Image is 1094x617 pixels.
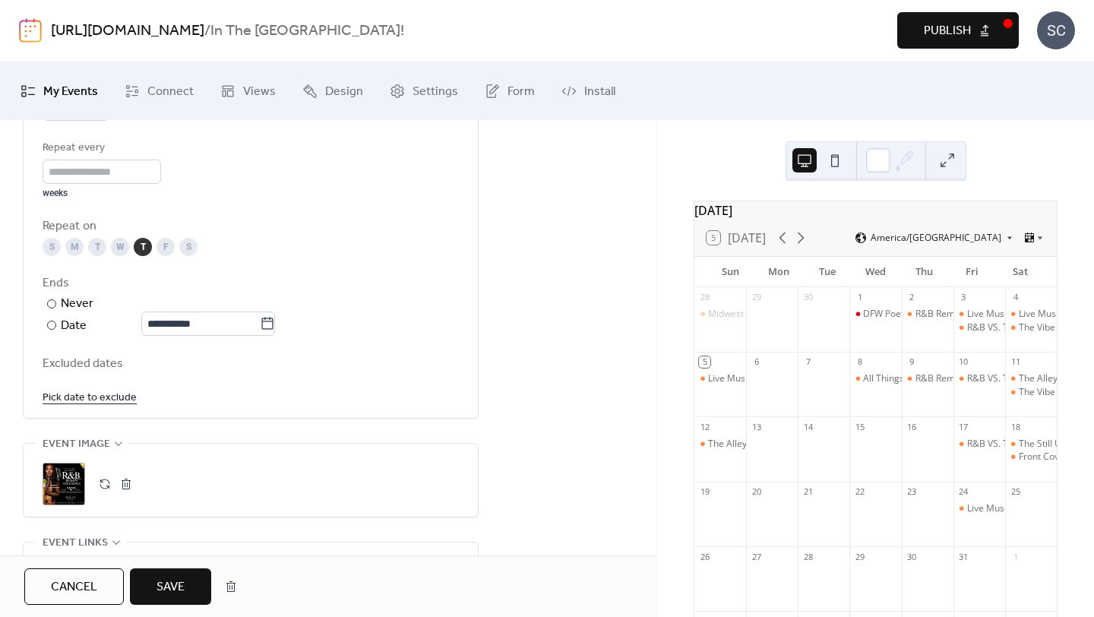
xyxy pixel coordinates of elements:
[906,486,918,498] div: 23
[854,551,865,562] div: 29
[9,68,109,114] a: My Events
[953,308,1005,321] div: Live Music Performance by TMarsh
[699,421,710,432] div: 12
[915,372,1008,385] div: R&B Remix Thursdays
[413,80,458,103] span: Settings
[243,80,276,103] span: Views
[179,238,198,256] div: S
[130,568,211,605] button: Save
[43,139,158,157] div: Repeat every
[507,80,535,103] span: Form
[967,438,1045,451] div: R&B VS. THE TRAP
[708,438,945,451] div: The Alley Music House Concert Series presents Dej Loaf
[24,568,124,605] button: Cancel
[958,356,969,368] div: 10
[967,321,1045,334] div: R&B VS. THE TRAP
[1005,321,1057,334] div: The Vibe
[699,486,710,498] div: 19
[967,372,1045,385] div: R&B VS. THE TRAP
[958,292,969,303] div: 3
[854,421,865,432] div: 15
[699,551,710,562] div: 26
[19,18,42,43] img: logo
[1010,486,1021,498] div: 25
[1019,321,1055,334] div: The Vibe
[1005,438,1057,451] div: The Still Unlearning Tour
[906,292,918,303] div: 2
[1005,308,1057,321] div: Live Music Performance by Smoke & The Playlist
[699,292,710,303] div: 28
[43,534,108,552] span: Event links
[88,238,106,256] div: T
[751,292,762,303] div: 29
[43,274,456,293] div: Ends
[802,356,814,368] div: 7
[906,551,918,562] div: 30
[325,80,363,103] span: Design
[694,201,1057,220] div: [DATE]
[43,187,161,199] div: weeks
[854,486,865,498] div: 22
[802,551,814,562] div: 28
[51,17,204,46] a: [URL][DOMAIN_NAME]
[1010,292,1021,303] div: 4
[902,372,953,385] div: R&B Remix Thursdays
[43,238,61,256] div: S
[157,578,185,596] span: Save
[43,80,98,103] span: My Events
[953,372,1005,385] div: R&B VS. THE TRAP
[751,486,762,498] div: 20
[147,80,194,103] span: Connect
[863,372,947,385] div: All Things Open Mic
[584,80,615,103] span: Install
[854,356,865,368] div: 8
[210,17,404,46] b: In The [GEOGRAPHIC_DATA]!
[51,578,97,596] span: Cancel
[958,421,969,432] div: 17
[708,372,969,385] div: Live Music Performance by [PERSON_NAME] & The Razz Band
[996,257,1045,287] div: Sat
[699,356,710,368] div: 5
[906,356,918,368] div: 9
[751,421,762,432] div: 13
[1005,386,1057,399] div: The Vibe
[43,355,459,373] span: Excluded dates
[1005,451,1057,464] div: Front Cover Band Live
[871,233,1001,242] span: America/[GEOGRAPHIC_DATA]
[958,551,969,562] div: 31
[849,372,901,385] div: All Things Open Mic
[897,12,1019,49] button: Publish
[61,295,94,313] div: Never
[43,463,85,505] div: ;
[751,356,762,368] div: 6
[1037,11,1075,49] div: SC
[906,421,918,432] div: 16
[473,68,546,114] a: Form
[915,308,1008,321] div: R&B Remix Thursdays
[694,372,746,385] div: Live Music Performance by Don Diego & The Razz Band
[900,257,948,287] div: Thu
[209,68,287,114] a: Views
[113,68,205,114] a: Connect
[43,217,456,236] div: Repeat on
[43,389,137,407] span: Pick date to exclude
[751,551,762,562] div: 27
[803,257,852,287] div: Tue
[61,316,275,336] div: Date
[953,438,1005,451] div: R&B VS. THE TRAP
[550,68,627,114] a: Install
[958,486,969,498] div: 24
[953,321,1005,334] div: R&B VS. THE TRAP
[863,308,936,321] div: DFW Poetry Slam
[378,68,470,114] a: Settings
[802,486,814,498] div: 21
[902,308,953,321] div: R&B Remix Thursdays
[708,308,949,321] div: Midwest 2 Dallas – NFL Watch Party Series (Midwest Bar)
[204,17,210,46] b: /
[924,22,971,40] span: Publish
[65,238,84,256] div: M
[291,68,375,114] a: Design
[1005,372,1057,385] div: The Alley Music House Concert Series presents Kevin Hawkins Live
[43,435,110,454] span: Event image
[948,257,997,287] div: Fri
